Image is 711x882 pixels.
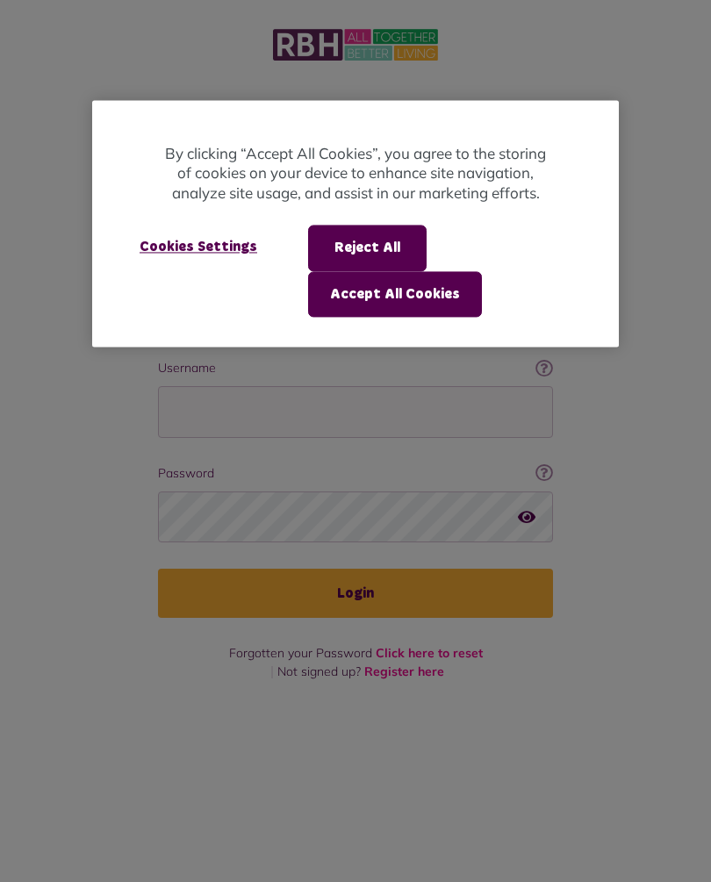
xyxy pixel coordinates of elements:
[308,271,482,317] button: Accept All Cookies
[92,100,619,347] div: Privacy
[92,100,619,347] div: Cookie banner
[308,226,427,271] button: Reject All
[162,144,549,204] p: By clicking “Accept All Cookies”, you agree to the storing of cookies on your device to enhance s...
[118,226,278,269] button: Cookies Settings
